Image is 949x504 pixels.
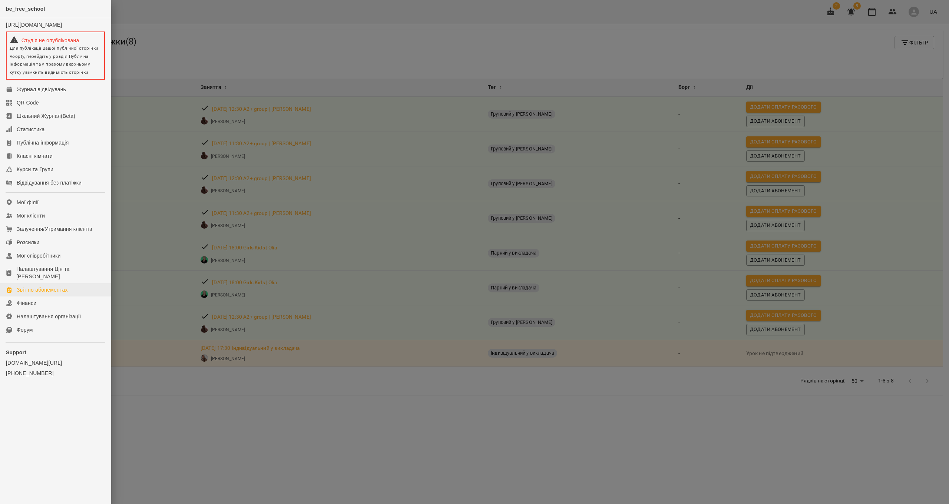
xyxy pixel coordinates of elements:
a: [URL][DOMAIN_NAME] [6,22,62,28]
p: Support [6,349,105,356]
div: Курси та Групи [17,166,53,173]
span: be_free_school [6,6,45,12]
div: Студія не опублікована [10,35,101,44]
div: Фінанси [17,299,36,307]
div: Форум [17,326,33,334]
div: Налаштування організації [17,313,81,320]
div: Відвідування без платіжки [17,179,82,186]
span: Для публікації Вашої публічної сторінки Voopty, перейдіть у розділ Публічна інформація та у право... [10,46,98,75]
div: QR Code [17,99,39,106]
div: Шкільний Журнал(Beta) [17,112,75,120]
div: Мої філії [17,199,39,206]
div: Залучення/Утримання клієнтів [17,225,92,233]
div: Мої співробітники [17,252,61,259]
div: Розсилки [17,239,39,246]
div: Налаштування Цін та [PERSON_NAME] [16,265,105,280]
div: Мої клієнти [17,212,45,219]
a: [PHONE_NUMBER] [6,369,105,377]
div: Класні кімнати [17,152,53,160]
div: Звіт по абонементах [17,286,68,294]
div: Публічна інформація [17,139,69,146]
div: Журнал відвідувань [17,86,66,93]
a: [DOMAIN_NAME][URL] [6,359,105,367]
div: Статистика [17,126,45,133]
